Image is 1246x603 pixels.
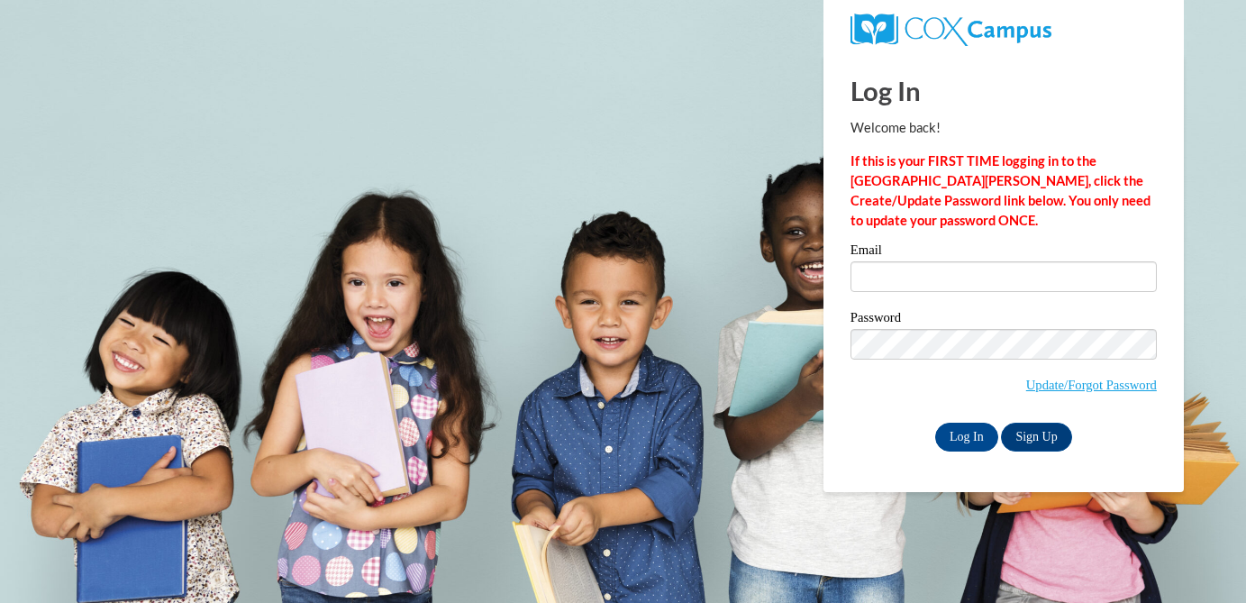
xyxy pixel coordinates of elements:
a: Sign Up [1001,423,1071,452]
strong: If this is your FIRST TIME logging in to the [GEOGRAPHIC_DATA][PERSON_NAME], click the Create/Upd... [850,153,1151,228]
img: COX Campus [850,14,1051,46]
label: Email [850,243,1157,261]
a: Update/Forgot Password [1026,378,1157,392]
input: Log In [935,423,998,452]
h1: Log In [850,72,1157,109]
a: COX Campus [850,21,1051,36]
label: Password [850,311,1157,329]
p: Welcome back! [850,118,1157,138]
